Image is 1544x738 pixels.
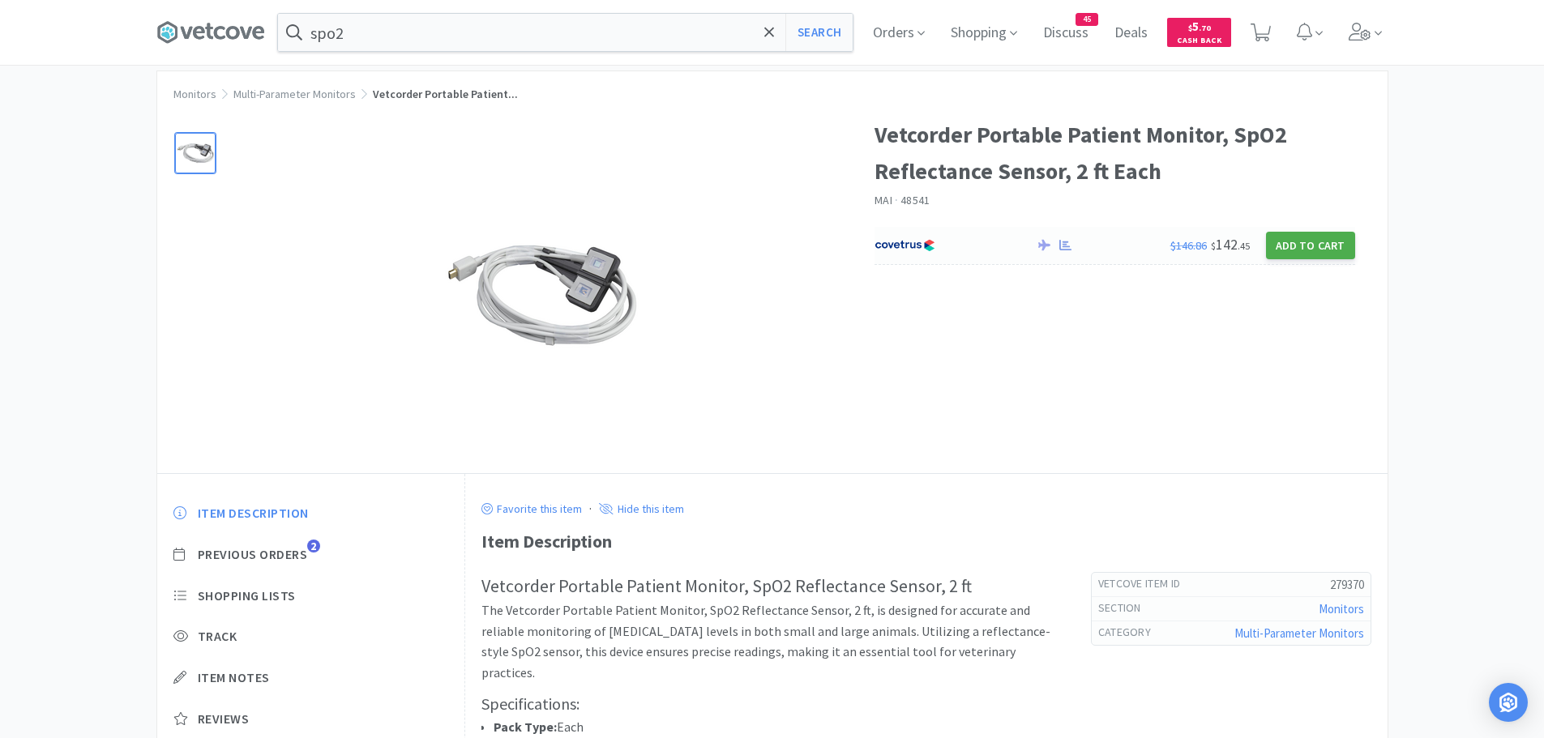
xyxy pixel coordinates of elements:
[875,117,1355,190] h1: Vetcorder Portable Patient Monitor, SpO2 Reflectance Sensor, 2 ft Each
[1211,235,1250,254] span: 142
[307,540,320,552] span: 2
[198,710,250,727] span: Reviews
[1188,19,1211,34] span: 5
[875,193,892,207] a: MAI
[1076,14,1097,25] span: 45
[1211,240,1216,252] span: $
[1266,232,1355,259] button: Add to Cart
[198,587,296,604] span: Shopping Lists
[589,498,592,519] div: ·
[494,719,557,735] strong: Pack Type:
[198,628,237,645] span: Track
[1234,625,1364,641] a: Multi-Parameter Monitors
[373,87,518,101] span: Vetcorder Portable Patient...
[1238,240,1250,252] span: . 45
[1098,576,1194,592] h6: Vetcove Item Id
[1177,36,1221,47] span: Cash Back
[1098,625,1164,641] h6: Category
[1098,600,1154,616] h6: Section
[278,14,853,51] input: Search by item, sku, manufacturer, ingredient, size...
[1193,576,1363,593] h5: 279370
[1037,26,1095,41] a: Discuss45
[1170,238,1207,253] span: $146.86
[875,233,935,258] img: 77fca1acd8b6420a9015268ca798ef17_1.png
[1319,601,1364,616] a: Monitors
[1188,23,1192,33] span: $
[481,527,1371,556] div: Item Description
[173,87,216,101] a: Monitors
[494,717,1059,738] li: Each
[438,194,641,396] img: 7f876772c45548edb0ee46ccd626558c_276557.png
[1199,23,1211,33] span: . 70
[1489,683,1528,722] div: Open Intercom Messenger
[614,501,684,516] p: Hide this item
[493,501,582,516] p: Favorite this item
[198,505,309,522] span: Item Description
[481,691,1059,717] h3: Specifications:
[785,14,853,51] button: Search
[198,669,270,686] span: Item Notes
[1108,26,1154,41] a: Deals
[900,193,930,207] span: 48541
[895,193,898,207] span: ·
[198,546,308,563] span: Previous Orders
[481,572,1059,600] h2: Vetcorder Portable Patient Monitor, SpO2 Reflectance Sensor, 2 ft
[1167,11,1231,54] a: $5.70Cash Back
[233,87,356,101] a: Multi-Parameter Monitors
[481,600,1059,683] p: The Vetcorder Portable Patient Monitor, SpO2 Reflectance Sensor, 2 ft, is designed for accurate a...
